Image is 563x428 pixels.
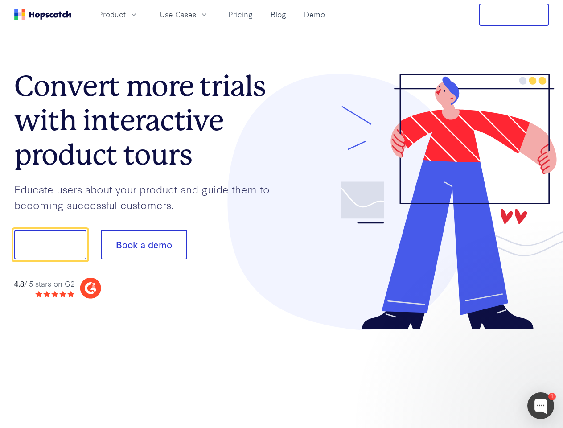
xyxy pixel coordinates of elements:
button: Product [93,7,144,22]
p: Educate users about your product and guide them to becoming successful customers. [14,181,282,212]
button: Free Trial [479,4,549,26]
span: Use Cases [160,9,196,20]
a: Pricing [225,7,256,22]
h1: Convert more trials with interactive product tours [14,69,282,172]
div: 1 [548,393,556,400]
button: Book a demo [101,230,187,259]
span: Product [98,9,126,20]
button: Use Cases [154,7,214,22]
strong: 4.8 [14,278,24,288]
a: Blog [267,7,290,22]
div: / 5 stars on G2 [14,278,74,289]
button: Show me! [14,230,86,259]
a: Demo [300,7,329,22]
a: Home [14,9,71,20]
